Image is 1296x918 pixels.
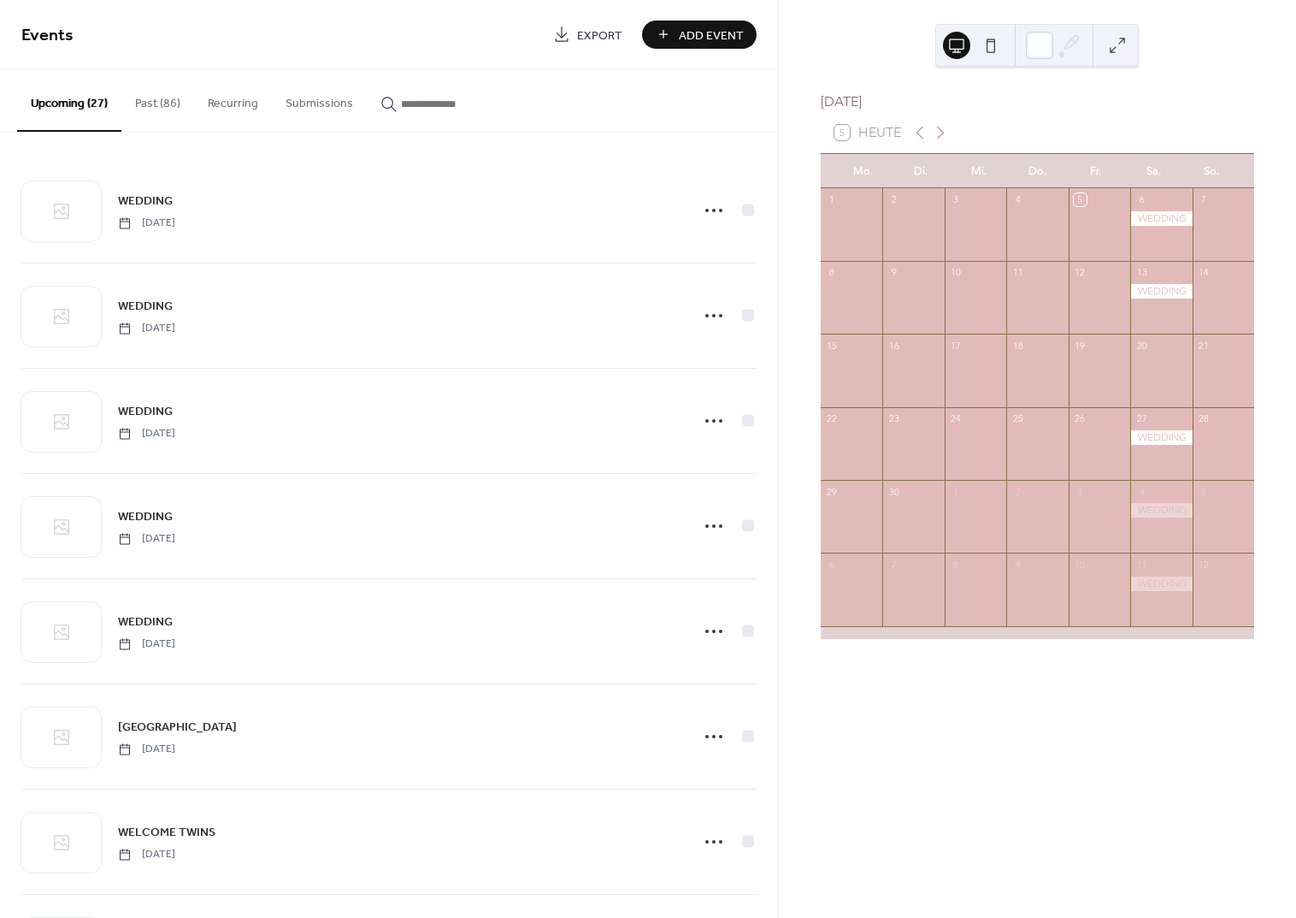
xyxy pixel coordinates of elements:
button: Upcoming (27) [17,69,121,132]
div: 8 [826,266,839,279]
div: Fr. [1066,154,1124,188]
a: WEDDING [118,506,173,526]
span: [DATE] [118,531,175,547]
div: 18 [1011,339,1024,352]
a: WEDDING [118,612,173,631]
span: Add Event [679,27,744,44]
div: 2 [1011,485,1024,498]
span: Events [21,19,74,52]
span: WEDDING [118,403,173,421]
div: 5 [1074,193,1087,206]
span: WEDDING [118,613,173,631]
div: 7 [887,558,900,571]
div: 15 [826,339,839,352]
a: WEDDING [118,296,173,316]
div: 14 [1198,266,1211,279]
div: 13 [1135,266,1148,279]
a: Export [540,21,635,49]
div: 9 [887,266,900,279]
div: Mo. [834,154,892,188]
div: 6 [826,558,839,571]
div: 17 [950,339,963,352]
div: 28 [1198,412,1211,425]
div: 21 [1198,339,1211,352]
div: 25 [1011,412,1024,425]
span: [GEOGRAPHIC_DATA] [118,719,237,737]
div: 4 [1011,193,1024,206]
button: Add Event [642,21,757,49]
div: 9 [1011,558,1024,571]
div: 27 [1135,412,1148,425]
div: 12 [1198,558,1211,571]
div: WEDDING [1130,577,1192,591]
div: 1 [950,485,963,498]
a: WEDDING [118,191,173,210]
button: Recurring [194,69,272,130]
button: Submissions [272,69,367,130]
div: 24 [950,412,963,425]
div: 12 [1074,266,1087,279]
span: WEDDING [118,508,173,526]
div: 11 [1135,558,1148,571]
div: WEDDING [1130,284,1192,299]
div: 4 [1135,485,1148,498]
div: So. [1182,154,1240,188]
div: Mi. [950,154,1008,188]
button: Past (86) [121,69,194,130]
div: 22 [826,412,839,425]
div: 6 [1135,193,1148,206]
span: [DATE] [118,637,175,652]
div: 8 [950,558,963,571]
span: WEDDING [118,192,173,210]
div: 16 [887,339,900,352]
div: 5 [1198,485,1211,498]
div: 30 [887,485,900,498]
div: WEDDING [1130,211,1192,226]
a: WEDDING [118,401,173,421]
div: 3 [1074,485,1087,498]
div: 26 [1074,412,1087,425]
div: 10 [1074,558,1087,571]
span: WELCOME TWINS [118,824,215,842]
span: [DATE] [118,321,175,336]
div: 20 [1135,339,1148,352]
div: Di. [892,154,951,188]
span: [DATE] [118,216,175,231]
div: [DATE] [821,92,1254,112]
div: 10 [950,266,963,279]
div: Do. [1008,154,1066,188]
div: 1 [826,193,839,206]
span: [DATE] [118,742,175,757]
span: Export [577,27,622,44]
div: 7 [1198,193,1211,206]
div: Sa. [1124,154,1182,188]
span: [DATE] [118,847,175,862]
div: WEDDING [1130,503,1192,518]
div: WEDDING [1130,430,1192,445]
div: 19 [1074,339,1087,352]
span: [DATE] [118,426,175,441]
div: 3 [950,193,963,206]
span: WEDDING [118,298,173,316]
a: WELCOME TWINS [118,822,215,842]
div: 2 [887,193,900,206]
div: 23 [887,412,900,425]
div: 11 [1011,266,1024,279]
div: 29 [826,485,839,498]
a: [GEOGRAPHIC_DATA] [118,717,237,737]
